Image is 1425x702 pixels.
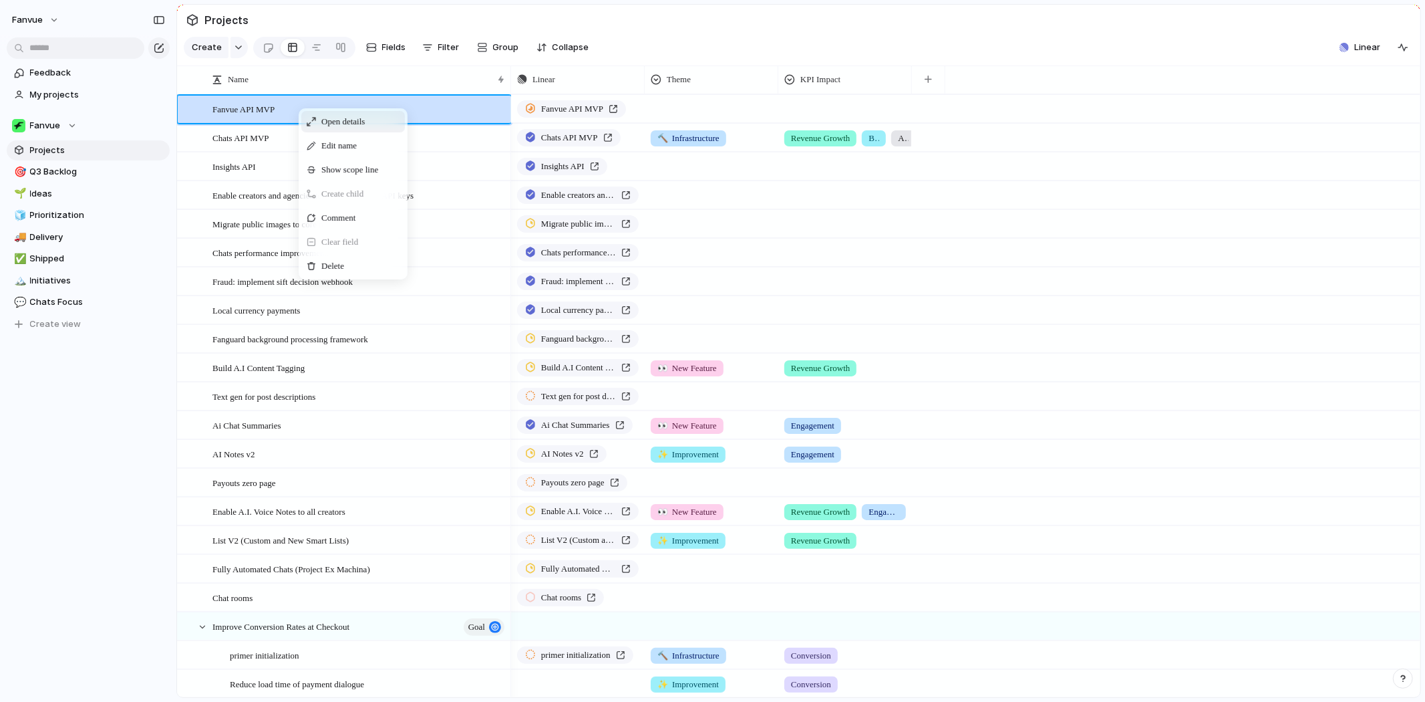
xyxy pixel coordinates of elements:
span: Collapse [552,41,589,54]
button: 🎯 [12,165,25,179]
button: 💬 [12,296,25,309]
button: Filter [417,37,465,58]
button: Collapse [531,37,595,58]
div: 🌱 [14,186,23,201]
span: Edit name [321,139,357,152]
a: 🌱Ideas [7,184,170,204]
span: Projects [30,144,165,157]
span: Fanvue [12,13,43,27]
span: Create view [30,318,82,331]
span: Delivery [30,231,165,244]
a: 🚚Delivery [7,227,170,247]
button: 🚚 [12,231,25,244]
div: 🎯 [14,164,23,180]
div: 💬 [14,295,23,310]
div: Context Menu [299,108,408,279]
span: Q3 Backlog [30,165,165,179]
a: My projects [7,85,170,105]
button: ✅ [12,252,25,265]
a: 🧊Prioritization [7,205,170,225]
span: Comment [321,211,355,225]
span: Clear field [321,235,358,249]
a: 🏔️Initiatives [7,271,170,291]
span: Linear [1354,41,1380,54]
button: Linear [1334,37,1386,57]
span: Fields [382,41,406,54]
span: Feedback [30,66,165,80]
button: Create view [7,314,170,334]
button: 🌱 [12,187,25,201]
span: Projects [202,8,251,32]
span: Initiatives [30,274,165,287]
a: 🎯Q3 Backlog [7,162,170,182]
span: Show scope line [321,163,378,177]
span: Shipped [30,252,165,265]
span: Ideas [30,187,165,201]
button: 🏔️ [12,274,25,287]
div: 🧊 [14,208,23,223]
button: Group [470,37,526,58]
span: Open details [321,115,365,128]
button: Fields [361,37,412,58]
button: 🧊 [12,209,25,222]
div: 🚚 [14,229,23,245]
span: Chats Focus [30,296,165,309]
a: ✅Shipped [7,249,170,269]
button: Create [184,37,228,58]
a: Projects [7,140,170,160]
a: 💬Chats Focus [7,292,170,312]
span: Filter [438,41,460,54]
div: ✅ [14,251,23,267]
div: 🏔️ [14,273,23,288]
span: Delete [321,259,344,273]
button: Fanvue [7,116,170,136]
span: Create child [321,187,363,201]
span: My projects [30,88,165,102]
span: Create [192,41,222,54]
a: Feedback [7,63,170,83]
button: Fanvue [6,9,66,31]
span: Fanvue [30,119,61,132]
span: Group [493,41,519,54]
span: Prioritization [30,209,165,222]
